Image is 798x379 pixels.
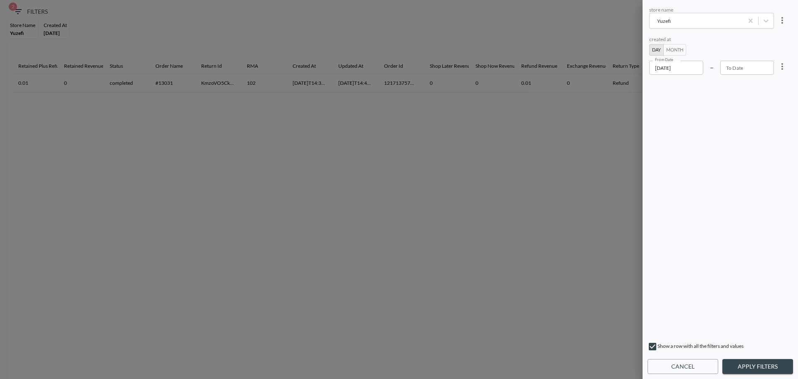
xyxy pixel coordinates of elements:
[649,7,791,29] div: Yuzefi
[654,16,739,26] div: Yuzefi
[649,36,791,75] div: 2025-08-01
[648,342,793,355] div: Show a row with all the filters and values
[655,57,673,62] label: From Date
[710,62,714,72] p: –
[774,12,791,29] button: more
[649,36,774,44] div: created at
[663,44,686,56] button: Month
[720,61,774,75] input: YYYY-MM-DD
[722,359,793,374] button: Apply Filters
[774,58,791,75] button: more
[649,7,774,13] div: store name
[648,359,718,374] button: Cancel
[649,44,664,56] button: Day
[649,61,703,75] input: YYYY-MM-DD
